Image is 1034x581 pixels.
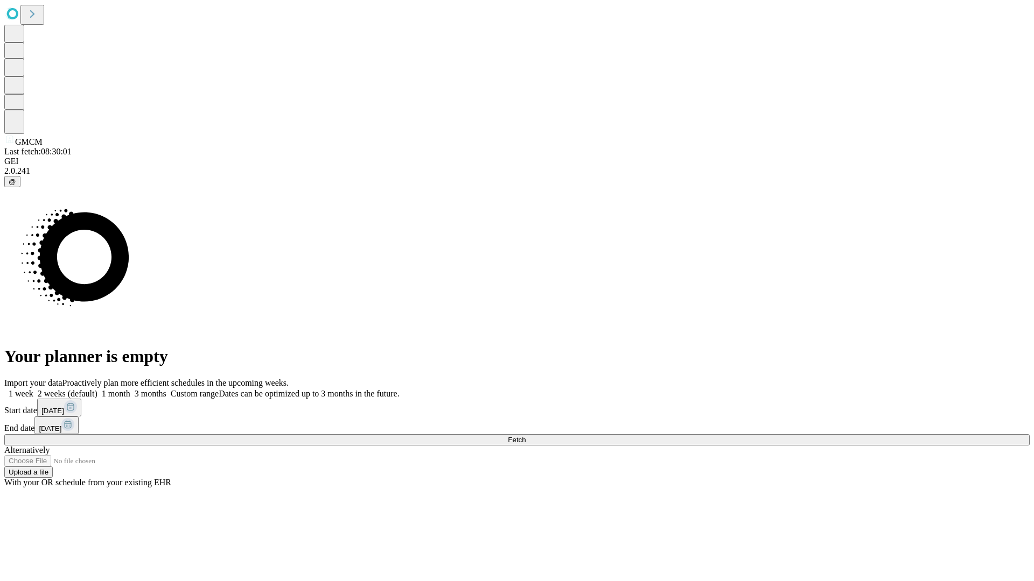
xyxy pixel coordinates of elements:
[4,346,1030,366] h1: Your planner is empty
[4,416,1030,434] div: End date
[39,424,61,433] span: [DATE]
[15,137,43,146] span: GMCM
[4,445,50,455] span: Alternatively
[4,147,72,156] span: Last fetch: 08:30:01
[4,478,171,487] span: With your OR schedule from your existing EHR
[4,378,62,387] span: Import your data
[62,378,289,387] span: Proactively plan more efficient schedules in the upcoming weeks.
[4,176,20,187] button: @
[4,466,53,478] button: Upload a file
[37,399,81,416] button: [DATE]
[38,389,97,398] span: 2 weeks (default)
[4,399,1030,416] div: Start date
[102,389,130,398] span: 1 month
[9,389,33,398] span: 1 week
[135,389,166,398] span: 3 months
[9,178,16,186] span: @
[171,389,219,398] span: Custom range
[219,389,399,398] span: Dates can be optimized up to 3 months in the future.
[4,434,1030,445] button: Fetch
[41,407,64,415] span: [DATE]
[4,157,1030,166] div: GEI
[34,416,79,434] button: [DATE]
[4,166,1030,176] div: 2.0.241
[508,436,526,444] span: Fetch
